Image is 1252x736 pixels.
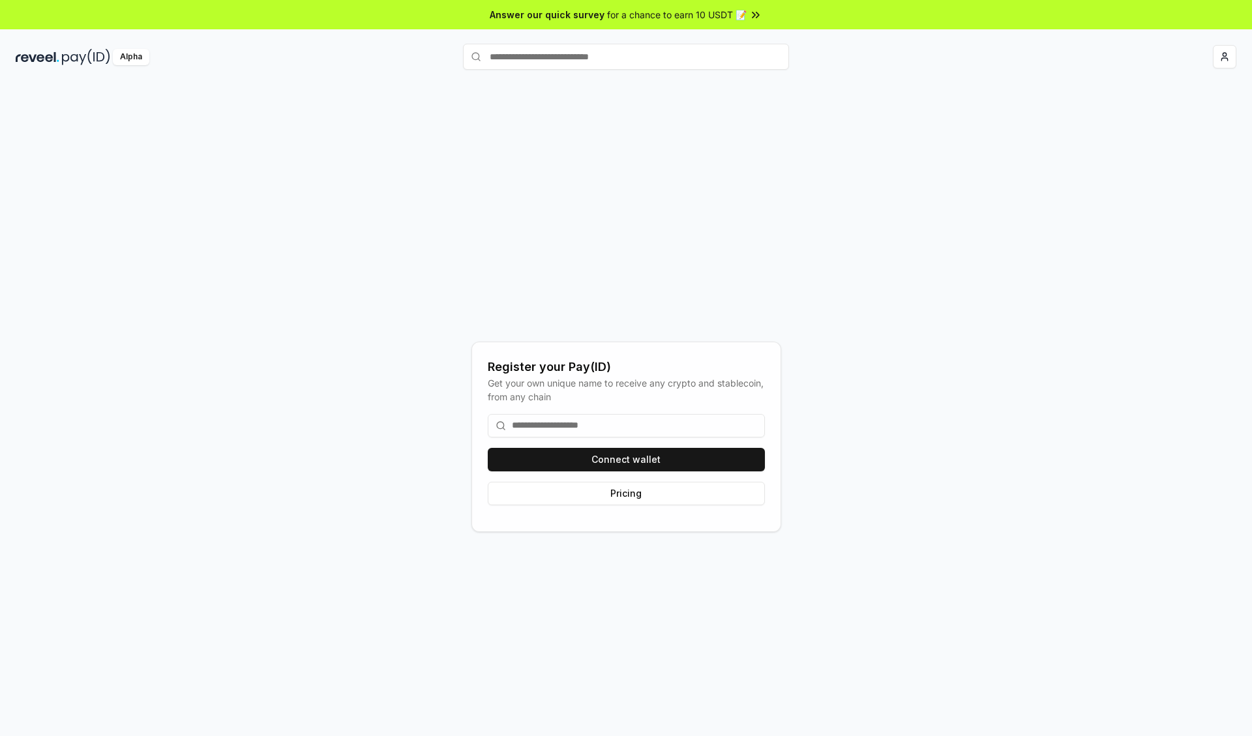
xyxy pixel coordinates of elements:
span: for a chance to earn 10 USDT 📝 [607,8,747,22]
div: Get your own unique name to receive any crypto and stablecoin, from any chain [488,376,765,404]
span: Answer our quick survey [490,8,604,22]
button: Connect wallet [488,448,765,471]
img: pay_id [62,49,110,65]
div: Register your Pay(ID) [488,358,765,376]
button: Pricing [488,482,765,505]
img: reveel_dark [16,49,59,65]
div: Alpha [113,49,149,65]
